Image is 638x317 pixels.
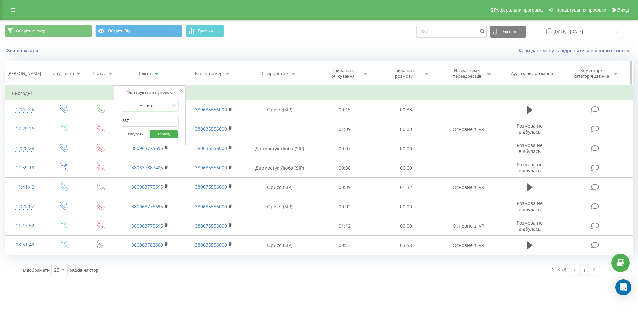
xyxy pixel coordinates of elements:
[16,184,34,190] font: 11:41:42
[400,145,412,152] font: 00:00
[400,203,412,210] font: 00:00
[7,70,41,76] font: [PERSON_NAME]
[195,242,227,248] a: 380635556000
[453,184,484,190] font: Основне з IVR
[255,165,304,171] font: Дармостук Люба (SIP)
[339,242,351,248] font: 00:13
[195,184,227,190] a: 380675556000
[262,70,289,76] font: Співробітник
[339,126,351,132] font: 01:09
[16,241,34,248] font: 08:51:49
[511,70,553,76] font: Аудіозапис розмови
[339,184,351,190] font: 00:39
[16,106,34,112] font: 12:43:46
[16,145,34,151] font: 12:28:28
[16,222,34,229] font: 11:17:52
[517,142,543,154] font: Розмова не відбулась
[198,28,213,34] font: Графіка
[5,25,92,37] button: Оберіть фільтр
[267,184,292,190] font: Орися (SIP)
[16,164,34,171] font: 11:59:19
[400,223,412,229] font: 00:00
[267,242,292,248] font: Орися (SIP)
[186,25,224,37] button: Графіка
[195,164,227,171] a: 380635556000
[615,279,631,295] div: Відкрити Intercom Messenger
[339,145,351,152] font: 00:07
[121,115,179,127] input: Введіть значення
[54,267,59,273] font: 25
[552,266,566,272] font: 1 - 8 з 8
[131,203,163,210] a: 380963775695
[519,47,633,54] a: Коли дані можуть відрізнятися від інших систем
[267,203,292,210] font: Орися (SIP)
[51,70,74,76] font: Тип дзвінка
[517,220,543,232] font: Розмова не відбулась
[400,126,412,132] font: 00:00
[23,267,50,273] font: Відображати
[92,70,106,76] font: Статус
[131,223,163,229] a: 380963775695
[517,200,543,212] font: Розмова не відбулась
[519,47,630,54] font: Коли дані можуть відрізнятися від інших систем
[5,48,41,54] button: Зняти фільтри
[339,106,351,113] font: 00:15
[574,67,609,79] font: Коментар/категорія дзвінка
[195,126,227,132] a: 380635556000
[16,125,34,132] font: 12:29:26
[331,67,355,79] font: Тривалість очікування
[131,242,163,248] a: 380963782660
[339,223,351,229] font: 01:12
[339,203,351,210] font: 00:02
[503,29,518,34] font: Експорт
[69,267,99,273] font: рядків на стор
[195,223,227,229] a: 380675556000
[108,28,130,34] font: Оберіть Від
[617,7,629,13] font: Вихід
[95,25,182,37] button: Оберіть Від
[127,89,173,95] font: Фільтрувати за умовою
[131,184,163,190] a: 380963775695
[393,67,415,79] font: Тривалість розмови
[490,26,526,38] button: Експорт
[131,145,163,151] a: 380963775695
[150,130,178,138] button: Гаразд
[126,131,144,136] font: Скасувати
[195,203,227,210] a: 380635556000
[195,106,227,113] a: 380635556000
[12,90,32,96] font: Сьогодні
[121,130,149,138] button: Скасувати
[494,7,543,13] font: Реферальна програма
[400,165,412,171] font: 00:00
[267,106,292,113] font: Орися (SIP)
[453,126,484,132] font: Основне з IVR
[400,184,412,190] font: 01:32
[554,7,606,13] font: Налаштування профілю
[195,70,223,76] font: Бізнес-номер
[453,67,481,79] font: Назва схеми переадресації
[517,161,543,174] font: Розмова не відбулась
[583,267,585,273] font: 1
[400,106,412,113] font: 00:33
[158,131,170,136] font: Гаразд
[195,145,227,151] a: 380635556000
[339,165,351,171] font: 00:38
[131,164,163,171] a: 380637887485
[7,48,38,53] font: Зняти фільтри
[255,145,304,152] font: Дармостук Люба (SIP)
[517,123,543,135] font: Розмова не відбулась
[16,203,34,209] font: 11:25:02
[139,70,152,76] font: Клієнт
[453,242,484,248] font: Основне з IVR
